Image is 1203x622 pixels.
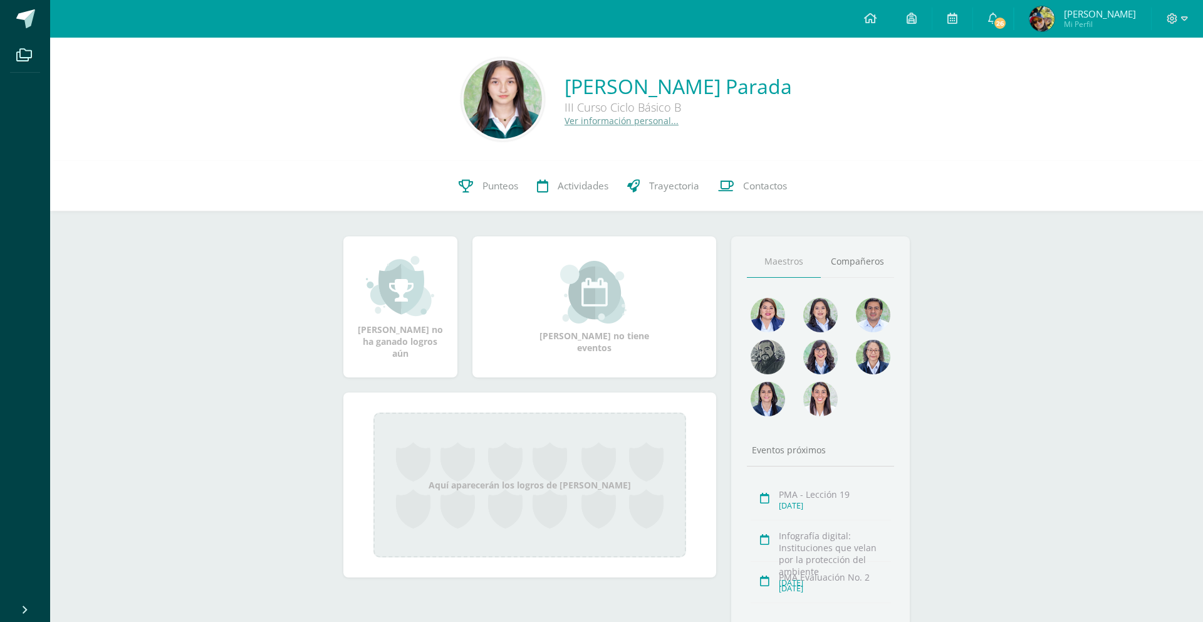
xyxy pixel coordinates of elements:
[751,298,785,332] img: 135afc2e3c36cc19cf7f4a6ffd4441d1.png
[1064,19,1136,29] span: Mi Perfil
[803,382,838,416] img: 38d188cc98c34aa903096de2d1c9671e.png
[1029,6,1055,31] img: 9328d5e98ceeb7b6b4c8a00374d795d3.png
[373,413,686,557] div: Aquí aparecerán los logros de [PERSON_NAME]
[779,583,891,594] div: [DATE]
[449,161,528,211] a: Punteos
[709,161,796,211] a: Contactos
[565,100,792,115] div: III Curso Ciclo Básico B
[993,16,1007,30] span: 26
[565,73,792,100] a: [PERSON_NAME] Parada
[743,179,787,192] span: Contactos
[558,179,608,192] span: Actividades
[747,246,821,278] a: Maestros
[779,530,891,577] div: Infografía digital: Instituciones que velan por la protección del ambiente
[356,255,445,359] div: [PERSON_NAME] no ha ganado logros aún
[747,444,895,456] div: Eventos próximos
[366,255,434,317] img: achievement_small.png
[821,246,895,278] a: Compañeros
[751,382,785,416] img: d4e0c534ae446c0d00535d3bb96704e9.png
[464,60,542,139] img: 2b0a31cb0220d00d998c6241fda497cb.png
[779,571,891,583] div: PMA Evaluación No. 2
[565,115,679,127] a: Ver información personal...
[618,161,709,211] a: Trayectoria
[779,488,891,500] div: PMA - Lección 19
[1064,8,1136,20] span: [PERSON_NAME]
[751,340,785,374] img: 4179e05c207095638826b52d0d6e7b97.png
[803,340,838,374] img: b1da893d1b21f2b9f45fcdf5240f8abd.png
[779,500,891,511] div: [DATE]
[856,298,890,332] img: 1e7bfa517bf798cc96a9d855bf172288.png
[803,298,838,332] img: 45e5189d4be9c73150df86acb3c68ab9.png
[531,261,657,354] div: [PERSON_NAME] no tiene eventos
[482,179,518,192] span: Punteos
[856,340,890,374] img: 68491b968eaf45af92dd3338bd9092c6.png
[649,179,699,192] span: Trayectoria
[528,161,618,211] a: Actividades
[560,261,628,324] img: event_small.png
